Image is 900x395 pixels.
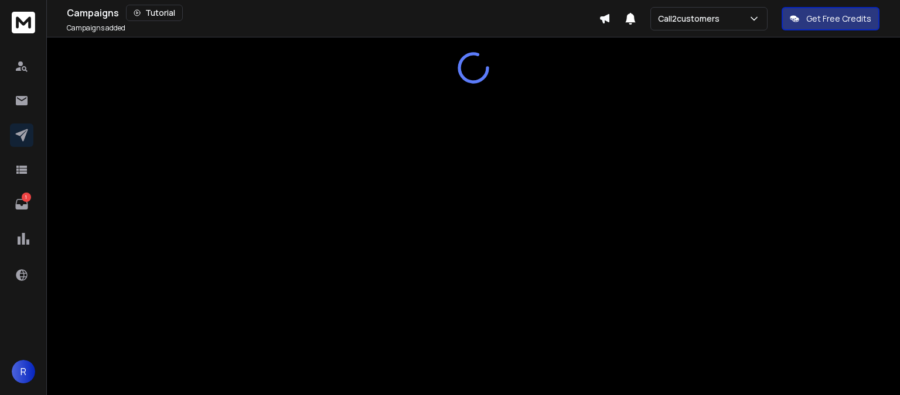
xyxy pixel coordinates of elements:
div: Campaigns [67,5,599,21]
button: R [12,360,35,383]
p: Get Free Credits [806,13,871,25]
button: Tutorial [126,5,183,21]
p: Campaigns added [67,23,125,33]
p: 1 [22,193,31,202]
button: Get Free Credits [782,7,879,30]
p: Call2customers [658,13,724,25]
a: 1 [10,193,33,216]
